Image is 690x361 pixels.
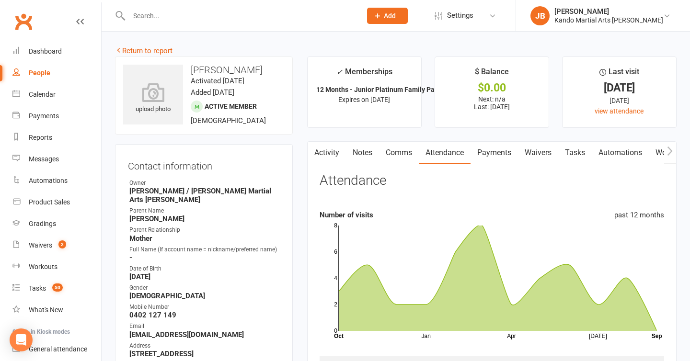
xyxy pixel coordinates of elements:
div: Open Intercom Messenger [10,328,33,351]
div: Messages [29,155,59,163]
a: Payments [471,142,518,164]
div: Product Sales [29,198,70,206]
div: Calendar [29,90,56,98]
h3: [PERSON_NAME] [123,65,285,75]
h3: Attendance [320,173,386,188]
a: Calendar [12,84,101,105]
span: Settings [447,5,473,26]
strong: - [129,253,280,262]
strong: [STREET_ADDRESS] [129,350,280,358]
a: Return to report [115,46,172,55]
div: Automations [29,177,68,184]
div: [DATE] [571,95,667,106]
div: Memberships [336,66,392,83]
div: Parent Relationship [129,226,280,235]
div: Last visit [599,66,639,83]
strong: [PERSON_NAME] [129,214,280,223]
div: Tasks [29,284,46,292]
a: Payments [12,105,101,127]
a: Automations [592,142,649,164]
div: Owner [129,179,280,188]
span: Expires on [DATE] [338,96,390,103]
a: Product Sales [12,192,101,213]
a: Waivers [518,142,558,164]
a: Messages [12,148,101,170]
div: Gradings [29,220,56,227]
span: Add [384,12,396,20]
strong: [PERSON_NAME] / [PERSON_NAME] Martial Arts [PERSON_NAME] [129,187,280,204]
span: 2 [58,240,66,248]
div: [PERSON_NAME] [554,7,663,16]
span: 50 [52,283,63,292]
span: Active member [205,102,257,110]
button: Add [367,8,408,24]
time: Activated [DATE] [191,77,244,85]
a: Tasks [558,142,592,164]
div: Mobile Number [129,303,280,312]
div: Address [129,341,280,350]
a: People [12,62,101,84]
span: [DEMOGRAPHIC_DATA] [191,116,266,125]
div: Parent Name [129,206,280,215]
div: JB [530,6,550,25]
a: view attendance [595,107,644,115]
div: Full Name (If account name = nickname/preferred name) [129,245,280,254]
a: Comms [379,142,419,164]
div: General attendance [29,345,87,353]
strong: 12 Months - Junior Platinum Family Pass In... [316,86,454,93]
a: Attendance [419,142,471,164]
div: Reports [29,134,52,141]
div: Gender [129,283,280,293]
div: upload photo [123,83,183,114]
strong: [EMAIL_ADDRESS][DOMAIN_NAME] [129,330,280,339]
p: Next: n/a Last: [DATE] [444,95,540,111]
div: Date of Birth [129,264,280,273]
div: Email [129,322,280,331]
strong: [DATE] [129,272,280,281]
i: ✓ [336,68,343,77]
div: [DATE] [571,83,667,93]
h3: Contact information [128,157,280,171]
div: Dashboard [29,47,62,55]
a: Tasks 50 [12,278,101,299]
div: $ Balance [475,66,509,83]
a: Notes [346,142,379,164]
strong: Number of visits [320,211,373,219]
input: Search... [126,9,355,23]
a: Automations [12,170,101,192]
a: Reports [12,127,101,148]
a: What's New [12,299,101,321]
time: Added [DATE] [191,88,234,97]
div: Waivers [29,241,52,249]
div: past 12 months [614,209,664,221]
a: Workouts [12,256,101,278]
strong: 0402 127 149 [129,311,280,319]
div: Workouts [29,263,57,271]
a: Waivers 2 [12,235,101,256]
a: Clubworx [11,10,35,34]
a: Activity [308,142,346,164]
a: General attendance kiosk mode [12,338,101,360]
strong: Mother [129,234,280,243]
a: Dashboard [12,41,101,62]
div: Kando Martial Arts [PERSON_NAME] [554,16,663,24]
a: Gradings [12,213,101,235]
div: $0.00 [444,83,540,93]
div: What's New [29,306,63,314]
div: People [29,69,50,77]
div: Payments [29,112,59,120]
strong: [DEMOGRAPHIC_DATA] [129,292,280,300]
